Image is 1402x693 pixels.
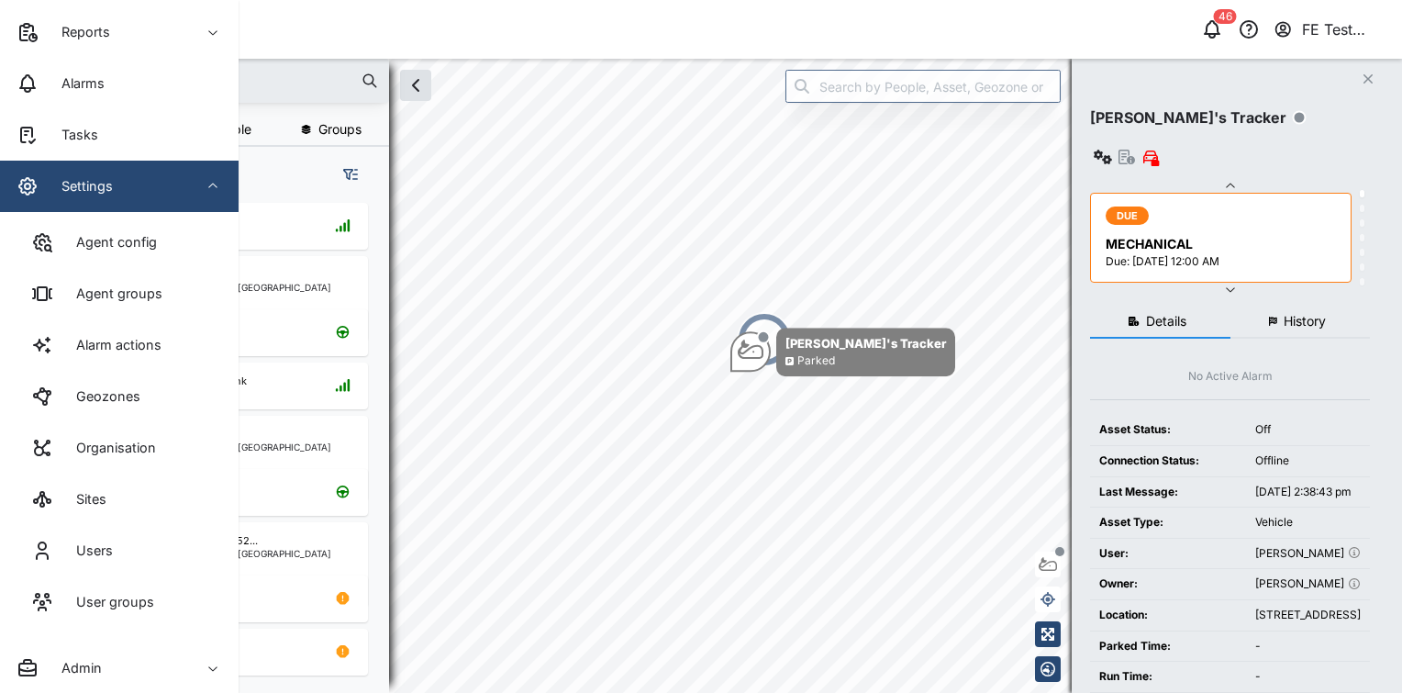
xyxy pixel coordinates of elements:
div: Last Message: [1099,484,1237,501]
a: Agent config [15,217,224,268]
div: Asset Type: [1099,514,1237,531]
a: Users [15,525,224,576]
span: Details [1146,315,1186,328]
div: Map marker [730,328,955,376]
div: Agent groups [62,284,162,304]
div: Sites [62,489,106,509]
div: Off [1255,421,1361,439]
div: [PERSON_NAME]'s Tracker [785,334,946,352]
a: Geozones [15,371,224,422]
div: Vehicle [1255,514,1361,531]
canvas: Map [59,59,1402,693]
div: MECHANICAL [1106,234,1340,254]
div: Location: [1099,607,1237,624]
div: Geozones [62,386,140,407]
span: History [1284,315,1326,328]
div: Parked Time: [1099,638,1237,655]
div: Tasks [48,125,98,145]
div: Run Time: [1099,668,1237,686]
a: User groups [15,576,224,628]
div: Admin [48,658,102,678]
a: Sites [15,474,224,525]
div: User groups [62,592,154,612]
div: Reports [48,22,110,42]
div: Asset Status: [1099,421,1237,439]
div: [PERSON_NAME]'s Tracker [1090,106,1286,129]
div: [STREET_ADDRESS] [1255,607,1361,624]
div: Settings [48,176,113,196]
div: - [1255,638,1361,655]
div: Owner: [1099,576,1237,593]
div: Parked [797,352,835,370]
a: Organisation [15,422,224,474]
div: Due: [DATE] 12:00 AM [1106,253,1340,271]
div: Map marker [737,312,792,367]
span: Groups [318,123,362,136]
span: DUE [1117,207,1139,224]
div: User: [1099,545,1237,563]
div: [PERSON_NAME] [1255,545,1361,563]
a: Alarm actions [15,319,224,371]
div: [PERSON_NAME] [1255,576,1361,593]
input: Search by People, Asset, Geozone or Place [785,70,1061,103]
div: - [1255,668,1361,686]
div: FE Test Admin [1302,18,1386,41]
div: [DATE] 2:38:43 pm [1255,484,1361,501]
div: No Active Alarm [1188,368,1273,386]
button: FE Test Admin [1273,17,1387,42]
div: Alarms [48,73,105,94]
div: Agent config [62,232,157,252]
div: Organisation [62,438,156,458]
div: Users [62,541,113,561]
a: Agent groups [15,268,224,319]
div: Alarm actions [62,335,161,355]
div: Offline [1255,453,1361,470]
div: 46 [1214,9,1237,24]
div: Connection Status: [1099,453,1237,470]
